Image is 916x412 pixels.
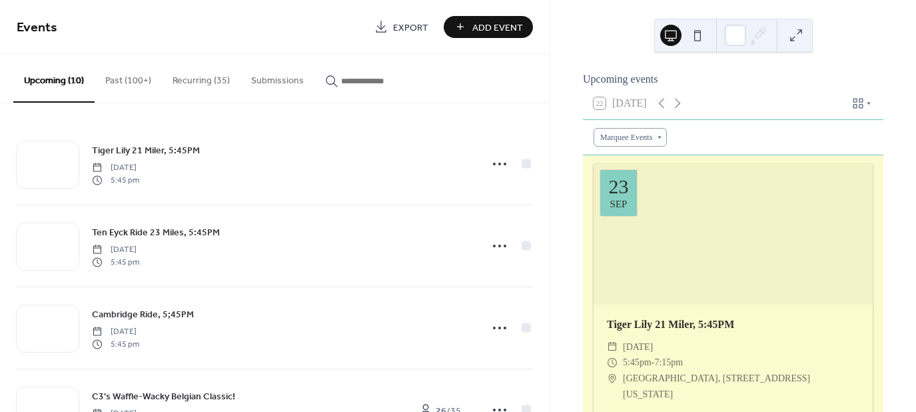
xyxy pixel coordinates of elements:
[623,339,653,355] span: [DATE]
[583,71,883,87] div: Upcoming events
[623,371,859,403] span: [GEOGRAPHIC_DATA], [STREET_ADDRESS][US_STATE]
[594,317,873,333] div: Tiger Lily 21 Miler, 5:45PM
[610,199,628,209] div: Sep
[92,326,139,338] span: [DATE]
[607,355,618,371] div: ​
[92,256,139,268] span: 5:45 pm
[92,144,200,158] span: Tiger Lily 21 Miler, 5:45PM
[17,15,57,41] span: Events
[609,177,629,197] div: 23
[95,54,162,101] button: Past (100+)
[623,355,652,371] span: 5:45pm
[92,162,139,174] span: [DATE]
[393,21,428,35] span: Export
[92,244,139,256] span: [DATE]
[444,16,533,38] button: Add Event
[92,226,220,240] span: Ten Eyck Ride 23 Miles, 5:45PM
[92,174,139,186] span: 5:45 pm
[92,389,235,404] a: C3's Waffle-Wacky Belgian Classic!
[92,307,194,322] a: Cambridge Ride, 5;45PM
[92,308,194,322] span: Cambridge Ride, 5;45PM
[364,16,438,38] a: Export
[162,54,240,101] button: Recurring (35)
[240,54,314,101] button: Submissions
[13,54,95,103] button: Upcoming (10)
[92,143,200,158] a: Tiger Lily 21 Miler, 5:45PM
[607,371,618,387] div: ​
[92,338,139,350] span: 5:45 pm
[472,21,523,35] span: Add Event
[652,355,655,371] span: -
[92,390,235,404] span: C3's Waffle-Wacky Belgian Classic!
[92,225,220,240] a: Ten Eyck Ride 23 Miles, 5:45PM
[607,339,618,355] div: ​
[654,355,683,371] span: 7:15pm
